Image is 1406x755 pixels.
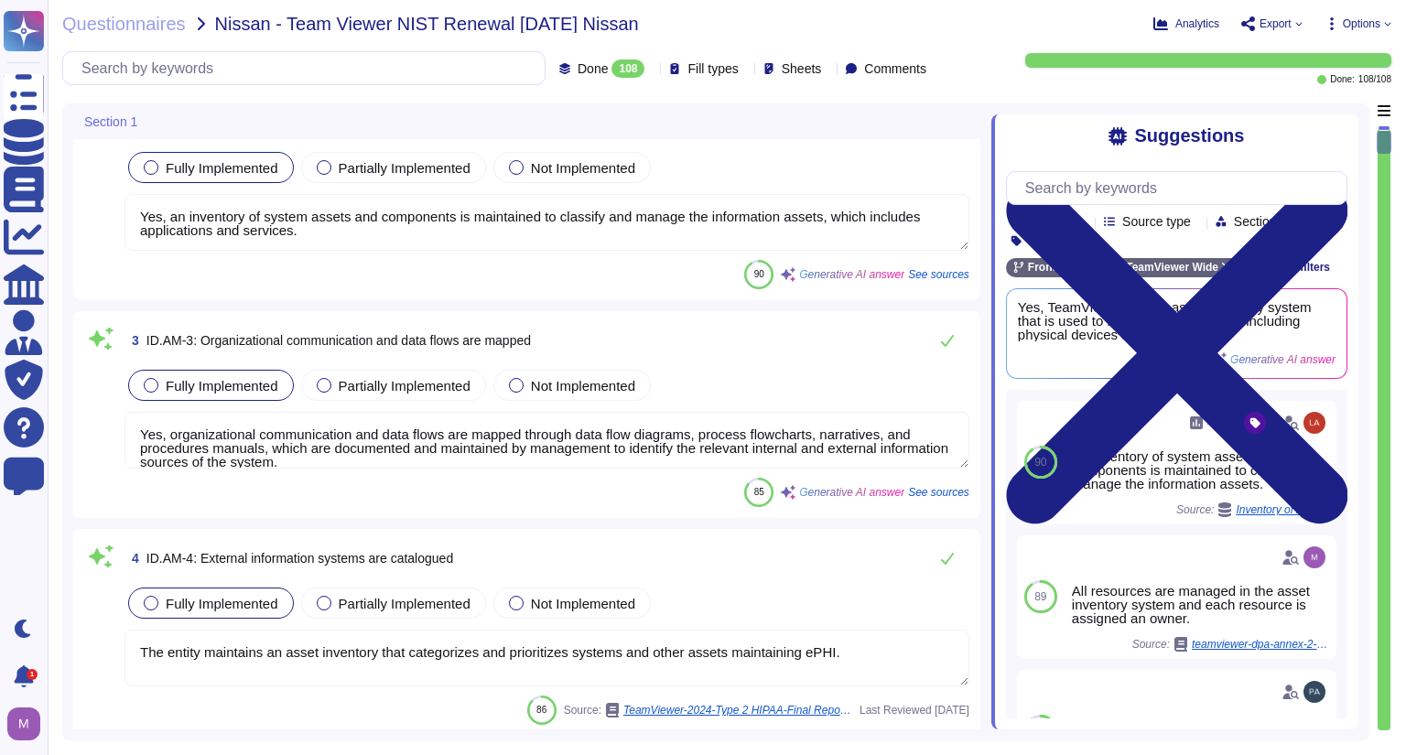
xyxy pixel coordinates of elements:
button: user [4,704,53,744]
span: Fully Implemented [166,160,278,176]
span: 86 [536,705,546,715]
span: 3 [124,334,139,347]
span: ID.AM-4: External information systems are catalogued [146,551,453,566]
textarea: The entity maintains an asset inventory that categorizes and prioritizes systems and other assets... [124,630,969,686]
span: Last Reviewed [DATE] [860,705,969,716]
input: Search by keywords [72,52,545,84]
img: user [1303,546,1325,568]
span: Comments [864,62,926,75]
span: See sources [908,269,969,280]
span: See sources [908,487,969,498]
span: TeamViewer-2024-Type 2 HIPAA-Final Report.pdf [623,705,852,716]
span: Source: [1132,637,1329,652]
span: 89 [1034,591,1046,602]
span: Partially Implemented [339,160,470,176]
span: Sheets [782,62,822,75]
span: Not Implemented [531,160,635,176]
span: 90 [1034,457,1046,468]
span: Nissan - Team Viewer NIST Renewal [DATE] Nissan [215,15,639,33]
div: 108 [611,59,644,78]
span: Source: [564,703,852,717]
div: 1 [27,669,38,680]
span: ID.AM-3: Organizational communication and data flows are mapped [146,333,531,348]
span: Export [1260,18,1292,29]
span: Analytics [1175,18,1219,29]
span: Done [578,62,608,75]
span: 4 [124,552,139,565]
textarea: Yes, an inventory of system assets and components is maintained to classify and manage the inform... [124,194,969,251]
img: user [1303,681,1325,703]
img: user [1303,412,1325,434]
span: Fill types [687,62,738,75]
textarea: Yes, organizational communication and data flows are mapped through data flow diagrams, process f... [124,412,969,469]
span: Options [1343,18,1380,29]
span: Generative AI answer [799,487,904,498]
span: Generative AI answer [799,269,904,280]
span: Fully Implemented [166,596,278,611]
span: Partially Implemented [339,596,470,611]
span: Not Implemented [531,378,635,394]
button: Analytics [1153,16,1219,31]
input: Search by keywords [1016,172,1347,204]
img: user [7,707,40,740]
span: 108 / 108 [1358,75,1391,84]
span: 85 [754,487,764,497]
span: Questionnaires [62,15,186,33]
span: 90 [754,269,764,279]
span: Not Implemented [531,596,635,611]
span: Done: [1330,75,1355,84]
span: Section 1 [84,115,137,128]
div: All resources are managed in the asset inventory system and each resource is assigned an owner. [1072,584,1329,625]
span: Fully Implemented [166,378,278,394]
span: teamviewer-dpa-annex-2-[PERSON_NAME]-en.pdf [1192,639,1329,650]
span: Partially Implemented [339,378,470,394]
